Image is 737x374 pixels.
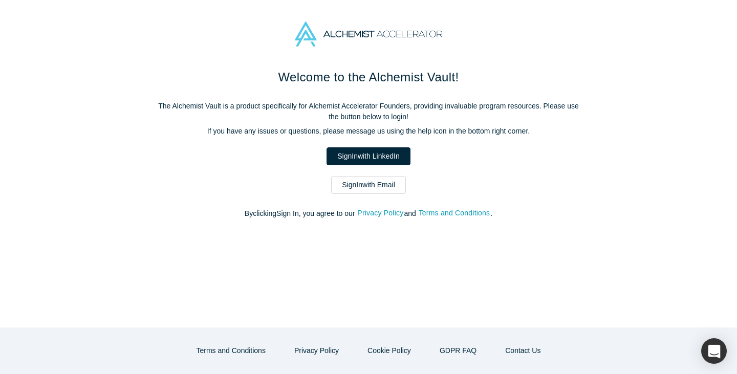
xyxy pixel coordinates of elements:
[327,147,410,165] a: SignInwith LinkedIn
[418,207,491,219] button: Terms and Conditions
[154,101,583,122] p: The Alchemist Vault is a product specifically for Alchemist Accelerator Founders, providing inval...
[357,342,422,360] button: Cookie Policy
[331,176,406,194] a: SignInwith Email
[295,21,442,47] img: Alchemist Accelerator Logo
[154,126,583,137] p: If you have any issues or questions, please message us using the help icon in the bottom right co...
[284,342,350,360] button: Privacy Policy
[186,342,276,360] button: Terms and Conditions
[494,342,551,360] button: Contact Us
[154,68,583,86] h1: Welcome to the Alchemist Vault!
[429,342,487,360] a: GDPR FAQ
[357,207,404,219] button: Privacy Policy
[154,208,583,219] p: By clicking Sign In , you agree to our and .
